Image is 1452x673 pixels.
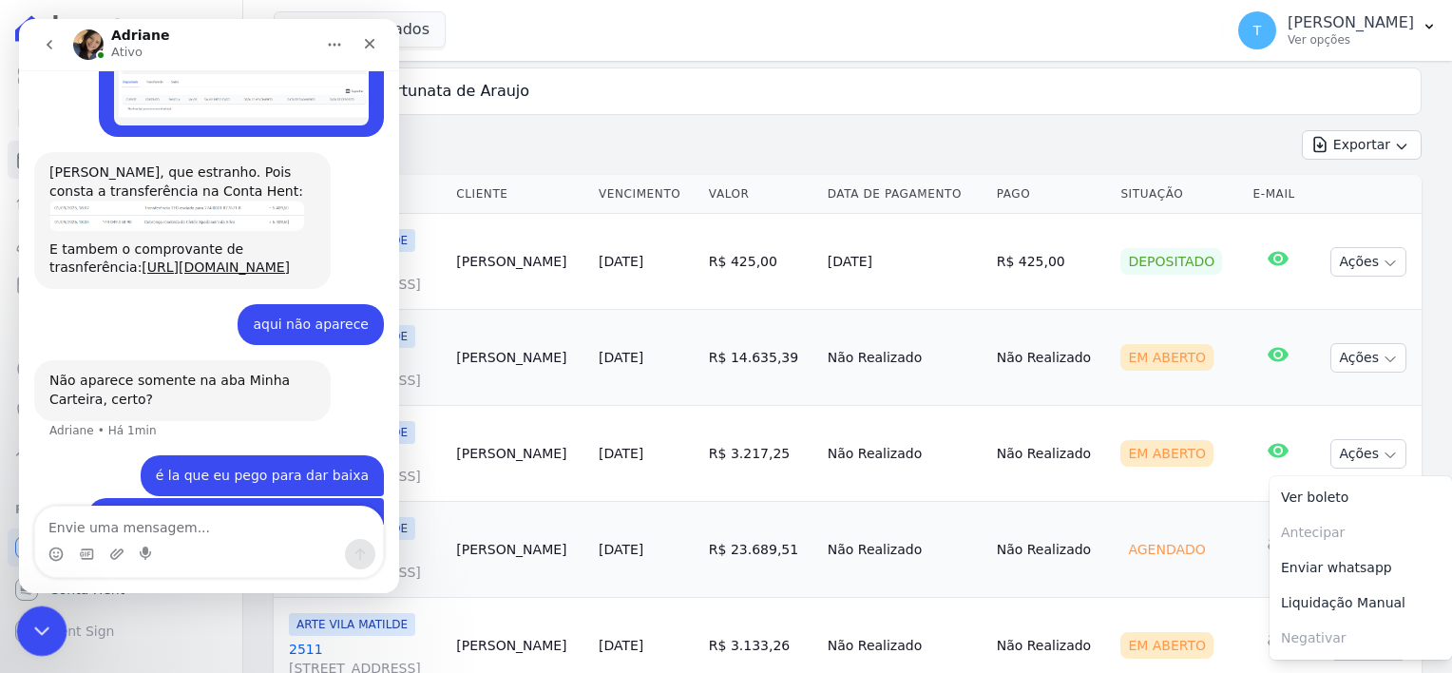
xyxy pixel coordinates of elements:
button: Ações [1330,439,1406,469]
button: Início [297,8,334,44]
iframe: Intercom live chat [19,19,399,593]
td: R$ 14.635,39 [701,310,820,406]
div: Adriane diz… [15,133,365,285]
td: [PERSON_NAME] [449,502,591,598]
td: R$ 425,00 [989,214,1114,310]
a: [DATE] [599,542,643,557]
a: Recebíveis [8,529,235,567]
td: R$ 23.689,51 [701,502,820,598]
button: T [PERSON_NAME] Ver opções [1223,4,1452,57]
td: [PERSON_NAME] [449,310,591,406]
a: [DATE] [599,254,643,269]
td: [PERSON_NAME] [449,406,591,502]
a: Lotes [8,183,235,221]
div: Adriane • Há 1min [30,406,138,417]
a: Ver boleto [1270,480,1452,515]
div: Adriane diz… [15,341,365,435]
a: Clientes [8,224,235,262]
td: Não Realizado [989,502,1114,598]
span: ARTE VILA MATILDE [289,613,415,636]
textarea: Envie uma mensagem... [16,488,364,520]
p: Ativo [92,24,124,43]
a: Visão Geral [8,57,235,95]
a: Minha Carteira [8,266,235,304]
th: Cliente [449,175,591,214]
td: [DATE] [820,214,989,310]
a: Negativação [8,392,235,430]
button: 8 selecionados [274,11,446,48]
th: Pago [989,175,1114,214]
div: Agendado [1120,536,1213,563]
th: Data de Pagamento [820,175,989,214]
div: E tambem o comprovante de trasnferência: [30,221,296,259]
p: Ver opções [1288,32,1414,48]
div: Depositado [1120,248,1222,275]
a: Transferências [8,308,235,346]
div: Não aparece somente na aba Minha Carteira, certo? [30,353,296,390]
a: Parcelas [8,141,235,179]
button: Start recording [121,528,136,543]
div: aqui não aparece [219,285,365,327]
div: Thayna diz… [15,436,365,480]
a: Conta Hent [8,570,235,608]
button: Upload do anexo [90,528,105,543]
div: é la que eu pego para dar baixa [137,448,350,467]
a: Crédito [8,350,235,388]
div: [PERSON_NAME], que estranho. Pois consta a transferência na Conta Hent: [30,144,296,182]
a: Enviar whatsapp [1270,550,1452,586]
a: Troca de Arquivos [8,433,235,471]
input: Buscar por nome do lote ou do cliente [309,72,1413,110]
a: [DATE] [599,350,643,365]
td: Não Realizado [820,310,989,406]
div: Thayna diz… [15,479,365,562]
th: Vencimento [591,175,701,214]
div: Plataformas [15,498,227,521]
a: Liquidação Manual [1270,586,1452,621]
button: Ações [1330,343,1406,373]
div: Em Aberto [1120,440,1213,467]
button: Selecionador de GIF [60,528,75,543]
button: Selecionador de Emoji [29,528,45,543]
a: [URL][DOMAIN_NAME] [123,240,271,256]
th: Valor [701,175,820,214]
button: Exportar [1302,130,1422,160]
td: Não Realizado [989,310,1114,406]
td: R$ 425,00 [701,214,820,310]
div: Em Aberto [1120,632,1213,659]
div: Em Aberto [1120,344,1213,371]
span: Negativar [1270,621,1452,656]
iframe: Intercom live chat [17,606,67,657]
a: Contratos [8,99,235,137]
td: Não Realizado [820,502,989,598]
div: [PERSON_NAME], que estranho. Pois consta a transferência na Conta Hent:E tambem o comprovante de ... [15,133,312,270]
button: Enviar uma mensagem [326,520,356,550]
div: Thayna diz… [15,285,365,342]
div: Não aparece somente na aba Minha Carteira, certo?Adriane • Há 1min [15,341,312,401]
td: R$ 3.217,25 [701,406,820,502]
div: é la que eu pego para dar baixa [122,436,365,478]
th: Situação [1113,175,1245,214]
span: T [1253,24,1262,37]
button: Ações [1330,247,1406,277]
td: [PERSON_NAME] [449,214,591,310]
th: E-mail [1246,175,1310,214]
div: Fechar [334,8,368,42]
p: [PERSON_NAME] [1288,13,1414,32]
div: aqui não aparece [234,297,350,316]
a: [DATE] [599,446,643,461]
td: Não Realizado [820,406,989,502]
div: se não aparece, entendo que nao recebi [68,479,365,539]
td: Não Realizado [989,406,1114,502]
span: Antecipar [1270,515,1452,550]
a: [DATE] [599,638,643,653]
